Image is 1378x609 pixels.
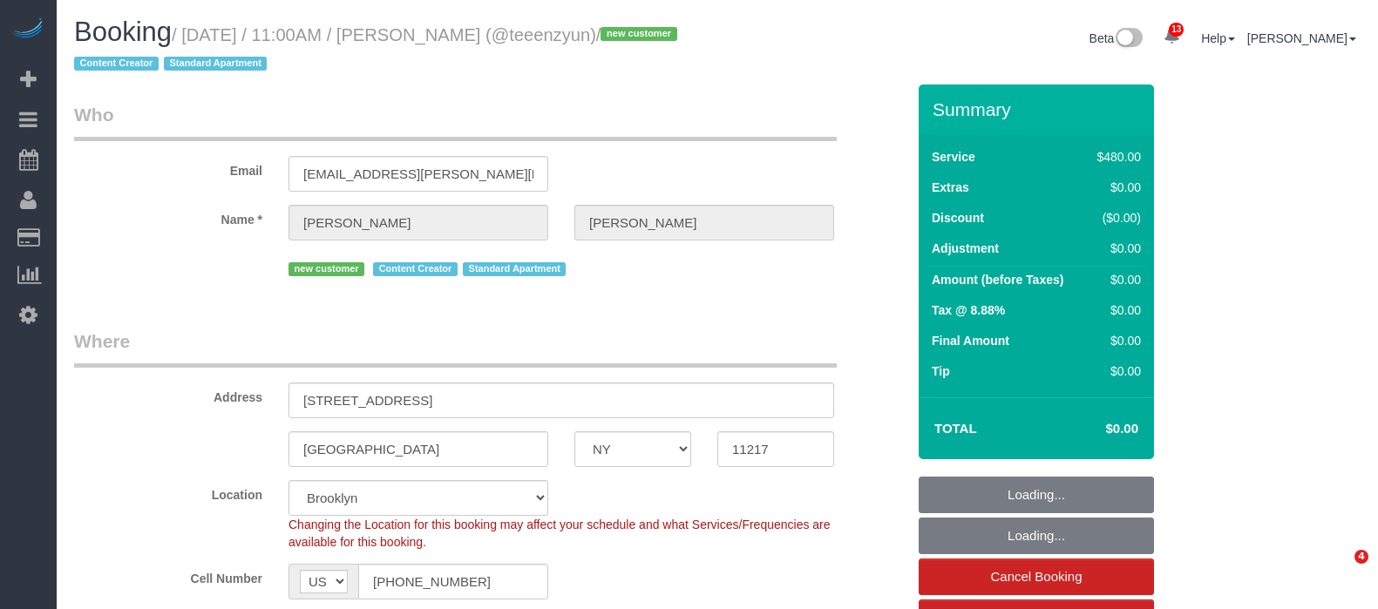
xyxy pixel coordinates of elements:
[1090,271,1141,288] div: $0.00
[932,271,1063,288] label: Amount (before Taxes)
[932,362,950,380] label: Tip
[74,328,837,368] legend: Where
[1354,550,1368,564] span: 4
[61,564,275,587] label: Cell Number
[1054,422,1138,436] h4: $0.00
[61,205,275,228] label: Name *
[463,262,567,276] span: Standard Apartment
[1090,179,1141,196] div: $0.00
[74,17,172,47] span: Booking
[1247,31,1356,45] a: [PERSON_NAME]
[717,431,834,467] input: Zip Code
[288,262,364,276] span: new customer
[1090,362,1141,380] div: $0.00
[919,558,1154,595] a: Cancel Booking
[932,209,984,227] label: Discount
[1090,301,1141,319] div: $0.00
[1090,31,1144,45] a: Beta
[934,421,977,436] strong: Total
[1155,17,1189,56] a: 13
[74,57,159,71] span: Content Creator
[288,156,548,192] input: Email
[61,382,275,406] label: Address
[932,179,969,196] label: Extras
[1090,148,1141,166] div: $480.00
[358,564,548,599] input: Cell Number
[288,205,548,240] input: First Name
[932,301,1005,319] label: Tax @ 8.88%
[601,27,676,41] span: new customer
[74,25,682,74] small: / [DATE] / 11:00AM / [PERSON_NAME] (@teeenzyun)
[61,156,275,179] label: Email
[1319,550,1361,592] iframe: Intercom live chat
[61,480,275,504] label: Location
[932,332,1009,349] label: Final Amount
[574,205,834,240] input: Last Name
[10,17,45,42] img: Automaid Logo
[1090,332,1141,349] div: $0.00
[1201,31,1235,45] a: Help
[1169,23,1184,37] span: 13
[933,99,1145,119] h3: Summary
[932,240,999,257] label: Adjustment
[288,431,548,467] input: City
[164,57,268,71] span: Standard Apartment
[1114,28,1143,51] img: New interface
[74,102,837,141] legend: Who
[1090,209,1141,227] div: ($0.00)
[288,518,831,549] span: Changing the Location for this booking may affect your schedule and what Services/Frequencies are...
[932,148,975,166] label: Service
[1090,240,1141,257] div: $0.00
[373,262,458,276] span: Content Creator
